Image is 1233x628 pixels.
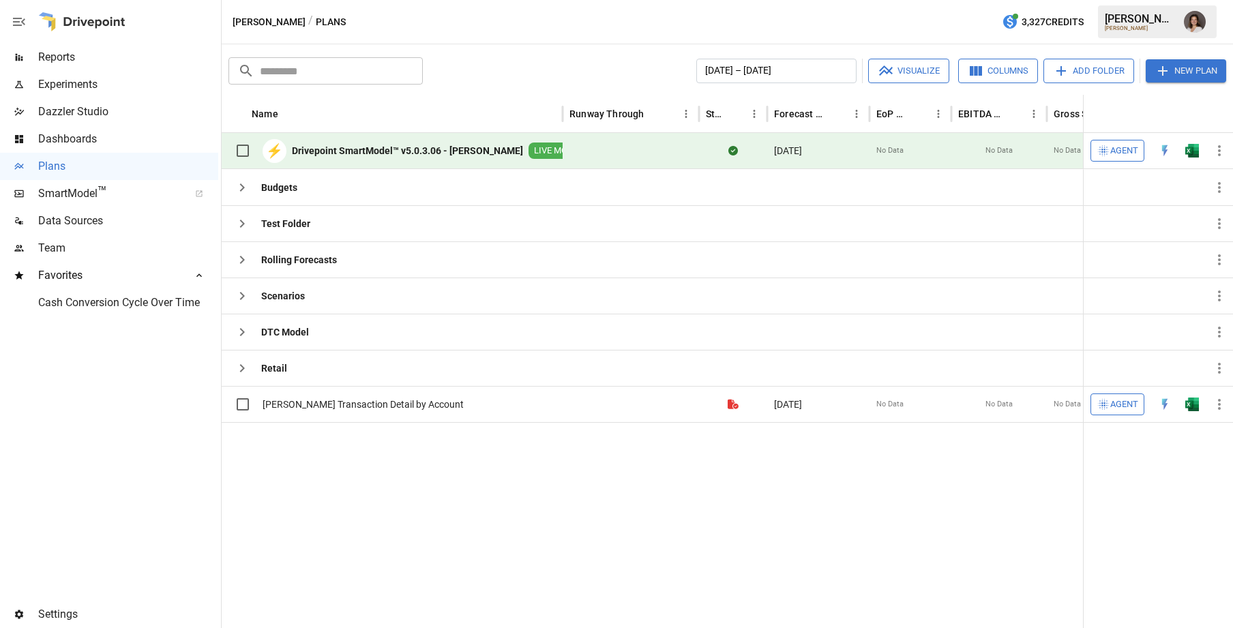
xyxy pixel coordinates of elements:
button: Sort [1005,104,1024,123]
img: quick-edit-flash.b8aec18c.svg [1158,398,1172,411]
div: Sync complete [728,144,738,158]
button: Add Folder [1043,59,1134,83]
div: Open in Excel [1185,144,1199,158]
span: Agent [1110,397,1138,413]
button: Agent [1090,140,1144,162]
b: Drivepoint SmartModel™ v5.0.3.06 - [PERSON_NAME] [292,144,523,158]
b: Retail [261,361,287,375]
button: Agent [1090,393,1144,415]
span: Team [38,240,218,256]
span: No Data [985,145,1013,156]
span: ™ [98,183,107,200]
span: Experiments [38,76,218,93]
div: / [308,14,313,31]
span: No Data [1054,399,1081,410]
img: excel-icon.76473adf.svg [1185,398,1199,411]
div: [PERSON_NAME] [1105,25,1176,31]
button: [DATE] – [DATE] [696,59,857,83]
b: Rolling Forecasts [261,253,337,267]
button: 3,327Credits [996,10,1089,35]
span: No Data [876,145,904,156]
button: Sort [828,104,847,123]
button: Visualize [868,59,949,83]
div: Open in Quick Edit [1158,398,1172,411]
button: New Plan [1146,59,1226,83]
button: Franziska Ibscher [1176,3,1214,41]
button: Sort [1214,104,1233,123]
span: SmartModel [38,185,180,202]
span: No Data [985,399,1013,410]
span: Data Sources [38,213,218,229]
span: Dashboards [38,131,218,147]
div: Runway Through [569,108,644,119]
b: Test Folder [261,217,310,230]
div: [DATE] [767,133,870,169]
span: 3,327 Credits [1022,14,1084,31]
span: Favorites [38,267,180,284]
div: Gross Sales [1054,108,1099,119]
div: Status [706,108,724,119]
span: Settings [38,606,218,623]
button: [PERSON_NAME] [233,14,306,31]
div: [DATE] [767,386,870,422]
div: Open in Excel [1185,398,1199,411]
div: Forecast start [774,108,827,119]
div: File is not a valid Drivepoint model [728,398,739,411]
div: Open in Quick Edit [1158,144,1172,158]
button: Forecast start column menu [847,104,866,123]
span: Dazzler Studio [38,104,218,120]
img: excel-icon.76473adf.svg [1185,144,1199,158]
div: EBITDA Margin [958,108,1004,119]
b: DTC Model [261,325,309,339]
button: Columns [958,59,1038,83]
b: Budgets [261,181,297,194]
img: Franziska Ibscher [1184,11,1206,33]
button: EoP Cash column menu [929,104,948,123]
button: Sort [280,104,299,123]
span: No Data [1054,145,1081,156]
span: No Data [876,399,904,410]
span: Cash Conversion Cycle Over Time [38,295,218,311]
img: quick-edit-flash.b8aec18c.svg [1158,144,1172,158]
div: ⚡ [263,139,286,163]
div: EoP Cash [876,108,908,119]
button: Sort [726,104,745,123]
button: Runway Through column menu [677,104,696,123]
span: [PERSON_NAME] Transaction Detail by Account [263,398,464,411]
button: Status column menu [745,104,764,123]
span: Reports [38,49,218,65]
button: Sort [910,104,929,123]
div: [PERSON_NAME] [1105,12,1176,25]
div: Name [252,108,278,119]
button: Sort [645,104,664,123]
span: Agent [1110,143,1138,159]
button: EBITDA Margin column menu [1024,104,1043,123]
span: LIVE MODEL [529,145,589,158]
b: Scenarios [261,289,305,303]
span: Plans [38,158,218,175]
